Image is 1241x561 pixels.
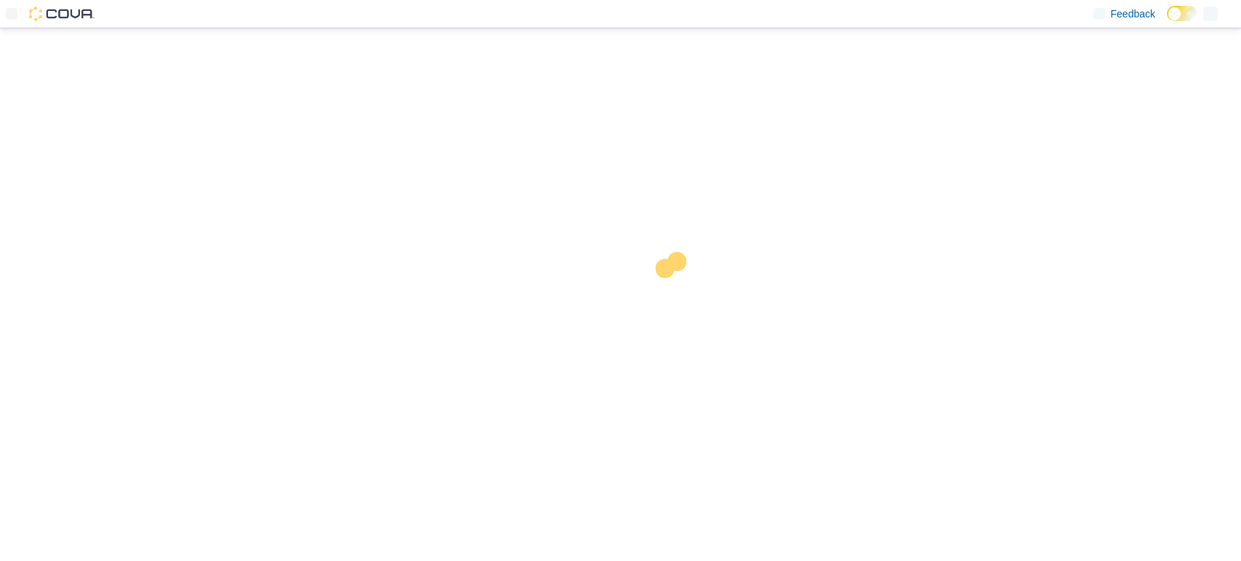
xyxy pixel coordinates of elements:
img: Cova [29,7,95,21]
span: Feedback [1111,7,1155,21]
img: cova-loader [621,241,730,350]
input: Dark Mode [1167,6,1197,21]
